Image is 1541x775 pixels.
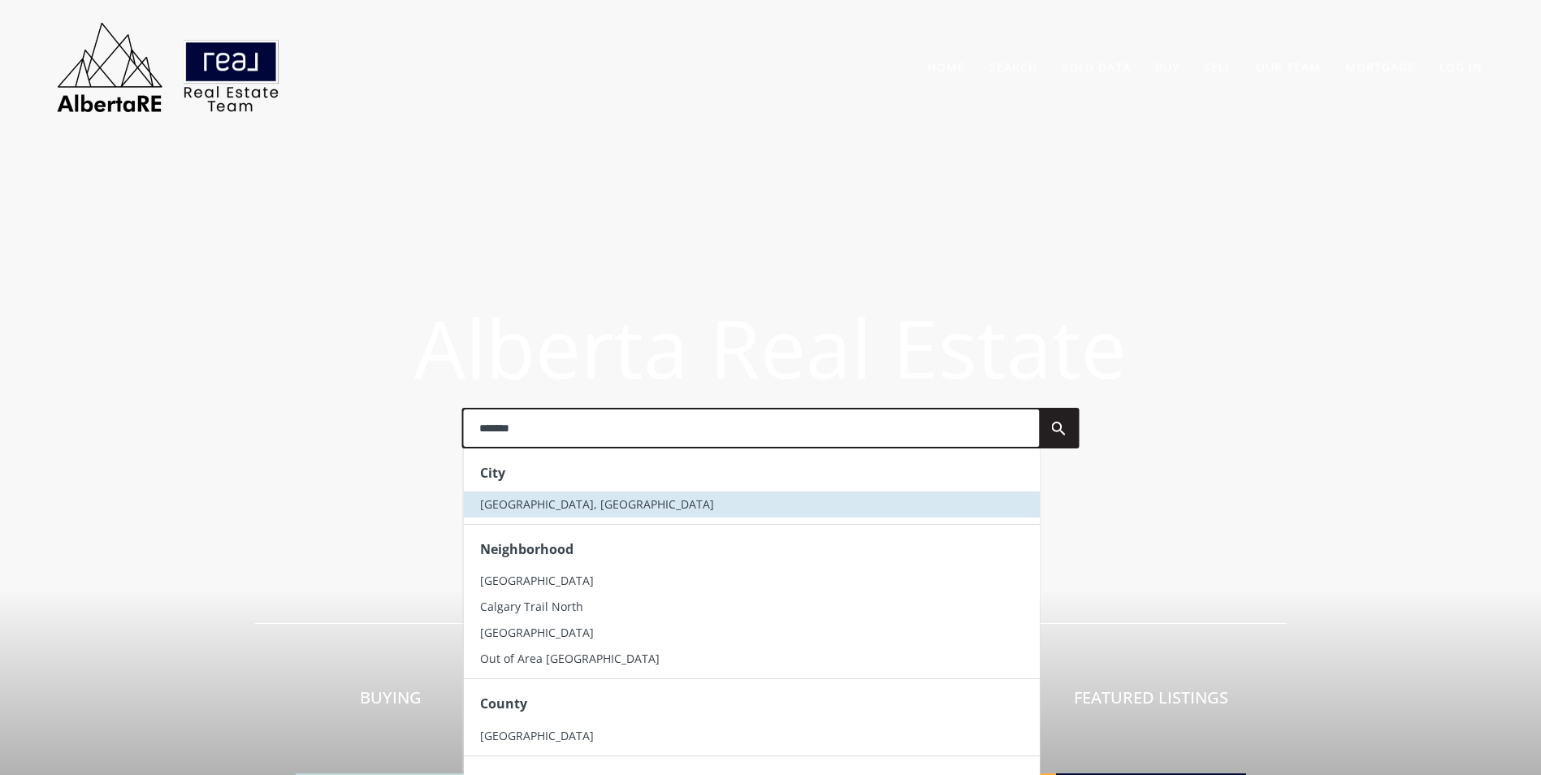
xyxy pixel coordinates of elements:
[928,59,965,75] a: Home
[1062,59,1131,75] a: Sold Data
[1056,630,1246,775] a: Featured Listings
[479,464,504,482] strong: City
[360,686,422,708] span: Buying
[46,16,290,118] img: AlbertaRE Real Estate Team | Real Broker
[1256,59,1321,75] a: Our Team
[989,59,1037,75] a: Search
[479,540,573,558] strong: Neighborhood
[1204,59,1232,75] a: Sell
[1345,59,1415,75] a: Mortgage
[1439,59,1483,75] a: Log In
[479,695,526,712] strong: County
[479,728,593,743] span: [GEOGRAPHIC_DATA]
[1074,686,1228,708] span: Featured Listings
[479,651,659,666] span: Out of Area [GEOGRAPHIC_DATA]
[1155,59,1180,75] a: Buy
[296,630,486,775] a: Buying
[479,573,593,588] span: [GEOGRAPHIC_DATA]
[479,625,593,640] span: [GEOGRAPHIC_DATA]
[479,496,713,512] span: [GEOGRAPHIC_DATA], [GEOGRAPHIC_DATA]
[479,599,582,614] span: Calgary Trail North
